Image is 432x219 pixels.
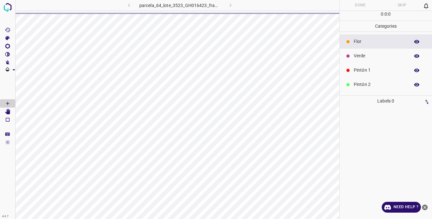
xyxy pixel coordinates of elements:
p: Labels 0 [342,96,430,106]
div: : : [381,11,391,21]
p: Pintón 1 [354,67,407,74]
div: 4.3.7 [1,214,10,219]
p: 0 [381,11,383,18]
img: logo [2,2,13,13]
p: Pintón 2 [354,81,407,88]
a: Need Help ? [382,202,421,213]
p: 0 [388,11,391,18]
p: 0 [385,11,387,18]
p: Verde [354,53,407,59]
p: Flor [354,38,407,45]
button: close-help [421,202,429,213]
h6: parcela_64_lote_3523_GH016423_frame_00132_127694.jpg [139,2,220,11]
